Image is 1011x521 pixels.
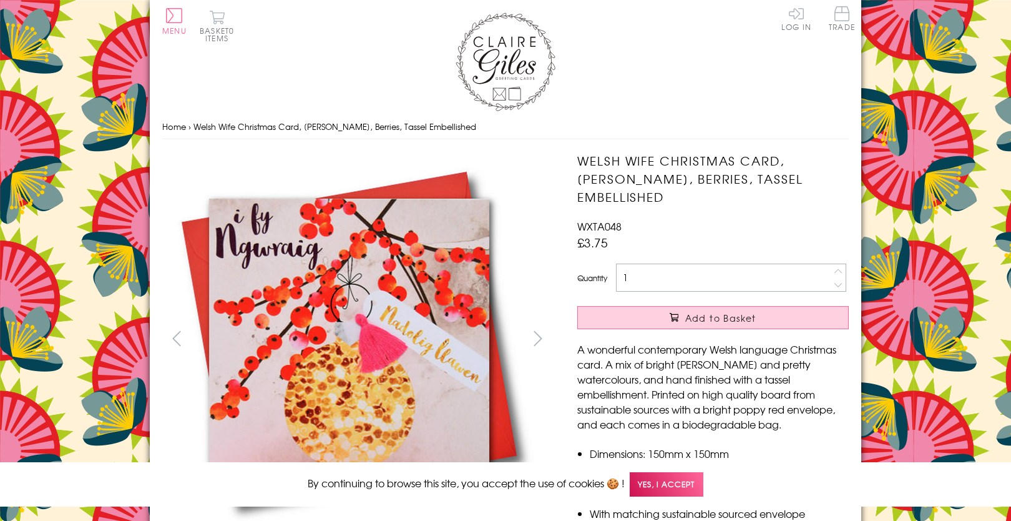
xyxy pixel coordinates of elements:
a: Log In [781,6,811,31]
span: WXTA048 [577,219,622,234]
label: Quantity [577,272,607,284]
li: Blank inside for your own message [590,461,849,476]
nav: breadcrumbs [162,114,849,140]
span: › [188,121,191,132]
img: Claire Giles Greetings Cards [456,12,555,111]
a: Trade [829,6,855,33]
span: Yes, I accept [630,472,703,497]
button: Basket0 items [200,10,234,42]
a: Home [162,121,186,132]
h1: Welsh Wife Christmas Card, [PERSON_NAME], Berries, Tassel Embellished [577,152,849,206]
li: With matching sustainable sourced envelope [590,506,849,521]
button: Add to Basket [577,306,849,329]
span: Add to Basket [685,312,756,324]
button: Menu [162,8,187,34]
p: A wonderful contemporary Welsh language Christmas card. A mix of bright [PERSON_NAME] and pretty ... [577,342,849,432]
span: Menu [162,25,187,36]
span: Trade [829,6,855,31]
button: prev [162,324,190,352]
button: next [524,324,552,352]
span: Welsh Wife Christmas Card, [PERSON_NAME], Berries, Tassel Embellished [193,121,476,132]
span: £3.75 [577,234,608,251]
li: Dimensions: 150mm x 150mm [590,446,849,461]
span: 0 items [205,25,234,44]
